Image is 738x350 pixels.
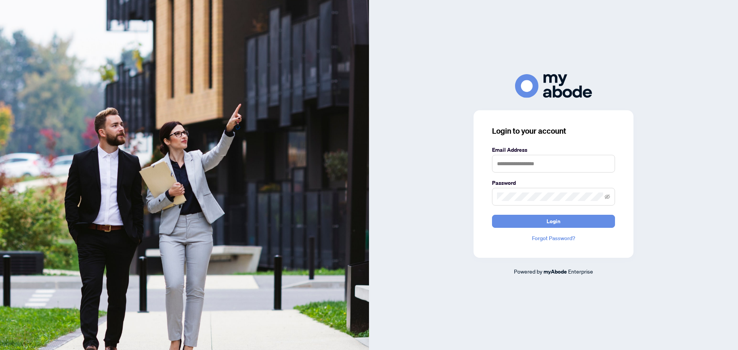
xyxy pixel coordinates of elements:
[547,215,560,227] span: Login
[492,215,615,228] button: Login
[514,268,542,275] span: Powered by
[544,267,567,276] a: myAbode
[492,126,615,136] h3: Login to your account
[492,146,615,154] label: Email Address
[515,74,592,98] img: ma-logo
[492,179,615,187] label: Password
[492,234,615,242] a: Forgot Password?
[605,194,610,199] span: eye-invisible
[568,268,593,275] span: Enterprise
